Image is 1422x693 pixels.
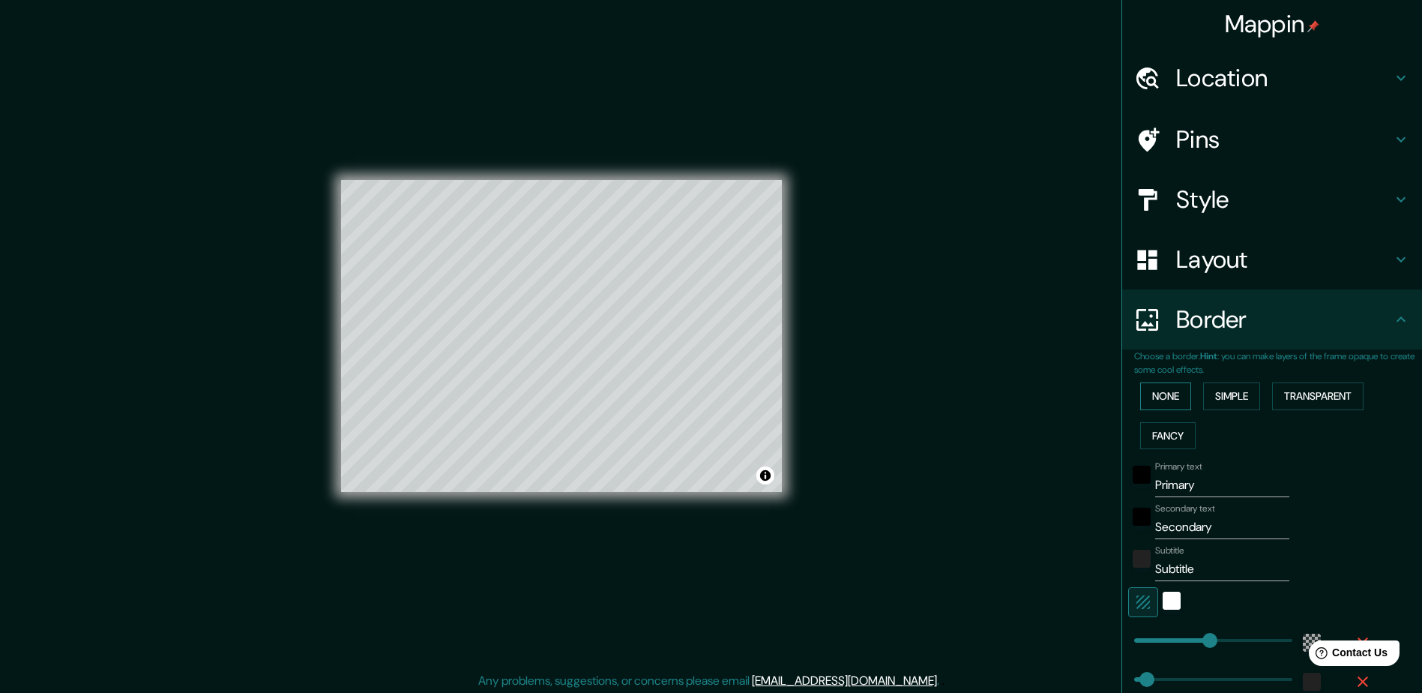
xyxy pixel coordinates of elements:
label: Primary text [1155,460,1202,473]
button: black [1133,466,1151,484]
button: Fancy [1140,422,1196,450]
h4: Location [1176,63,1392,93]
label: Subtitle [1155,544,1184,557]
label: Secondary text [1155,502,1215,515]
div: Layout [1122,229,1422,289]
h4: Mappin [1225,9,1320,39]
div: Style [1122,169,1422,229]
button: color-55555544 [1303,634,1321,652]
div: Border [1122,289,1422,349]
div: Location [1122,48,1422,108]
div: . [942,672,945,690]
button: Transparent [1272,382,1364,410]
img: pin-icon.png [1307,20,1319,32]
iframe: Help widget launcher [1289,634,1406,676]
div: . [939,672,942,690]
p: Any problems, suggestions, or concerns please email . [478,672,939,690]
button: white [1163,592,1181,610]
button: black [1133,508,1151,526]
button: Simple [1203,382,1260,410]
a: [EMAIL_ADDRESS][DOMAIN_NAME] [752,673,937,688]
b: Hint [1200,350,1217,362]
h4: Pins [1176,124,1392,154]
button: None [1140,382,1191,410]
p: Choose a border. : you can make layers of the frame opaque to create some cool effects. [1134,349,1422,376]
h4: Border [1176,304,1392,334]
button: Toggle attribution [756,466,774,484]
div: Pins [1122,109,1422,169]
button: color-222222 [1303,673,1321,691]
h4: Style [1176,184,1392,214]
button: color-222222 [1133,550,1151,568]
h4: Layout [1176,244,1392,274]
